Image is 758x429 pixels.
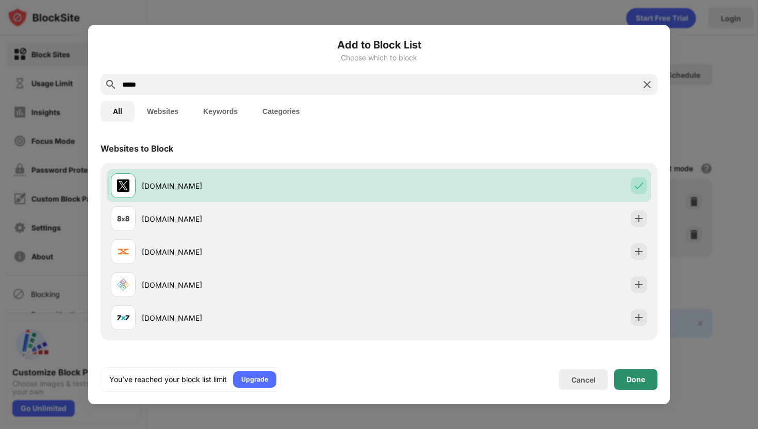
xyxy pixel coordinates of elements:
[117,311,129,324] img: favicons
[142,312,379,323] div: [DOMAIN_NAME]
[117,278,129,291] img: favicons
[109,374,227,385] div: You’ve reached your block list limit
[135,101,191,122] button: Websites
[101,54,657,62] div: Choose which to block
[142,213,379,224] div: [DOMAIN_NAME]
[117,245,129,258] img: favicons
[641,78,653,91] img: search-close
[142,180,379,191] div: [DOMAIN_NAME]
[101,101,135,122] button: All
[191,101,250,122] button: Keywords
[571,375,596,384] div: Cancel
[142,246,379,257] div: [DOMAIN_NAME]
[105,78,117,91] img: search.svg
[627,375,645,384] div: Done
[117,179,129,192] img: favicons
[101,37,657,53] h6: Add to Block List
[241,374,268,385] div: Upgrade
[101,143,173,154] div: Websites to Block
[117,212,129,225] img: favicons
[142,279,379,290] div: [DOMAIN_NAME]
[250,101,312,122] button: Categories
